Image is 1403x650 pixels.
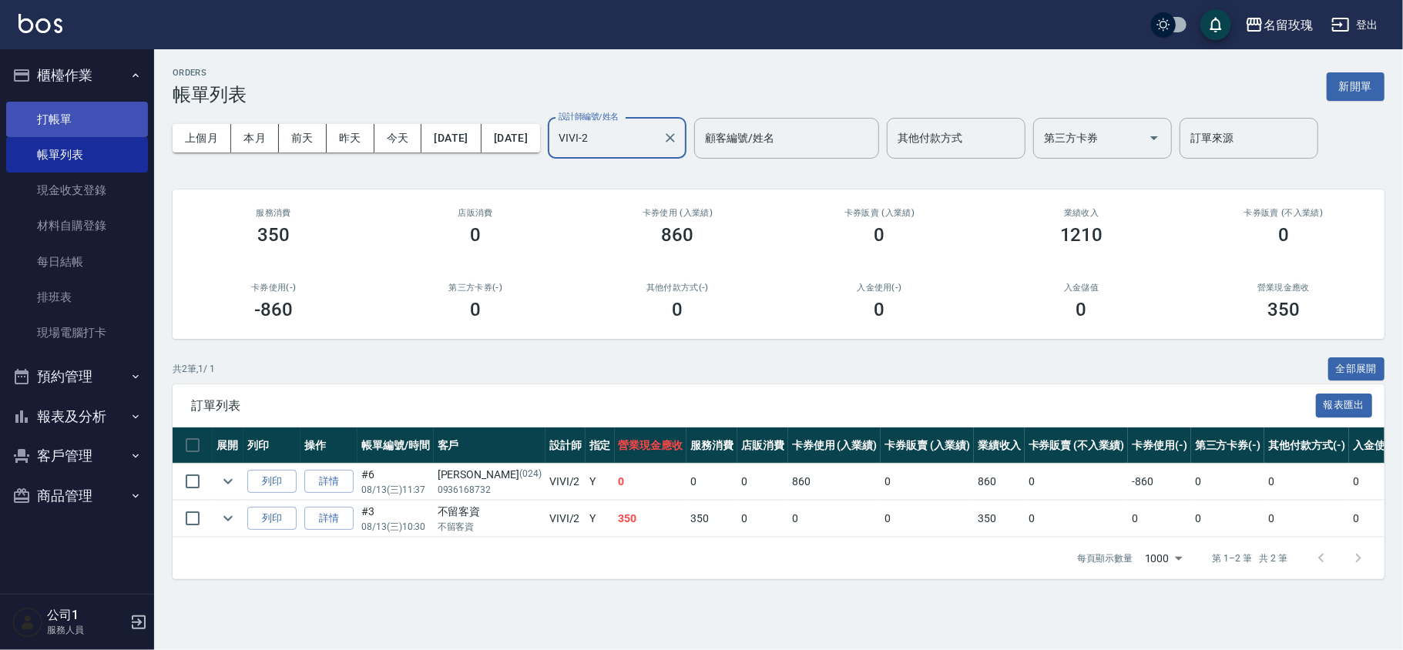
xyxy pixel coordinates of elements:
[247,507,297,531] button: 列印
[1264,501,1349,537] td: 0
[6,397,148,437] button: 報表及分析
[438,520,542,534] p: 不留客資
[6,315,148,350] a: 現場電腦打卡
[686,427,737,464] th: 服務消費
[6,476,148,516] button: 商品管理
[1191,464,1265,500] td: 0
[737,427,788,464] th: 店販消費
[788,501,881,537] td: 0
[257,224,290,246] h3: 350
[374,124,422,152] button: 今天
[595,208,760,218] h2: 卡券使用 (入業績)
[361,520,430,534] p: 08/13 (三) 10:30
[686,501,737,537] td: 350
[1327,79,1385,93] a: 新開單
[615,427,687,464] th: 營業現金應收
[216,507,240,530] button: expand row
[6,280,148,315] a: 排班表
[6,436,148,476] button: 客戶管理
[874,299,885,320] h3: 0
[304,470,354,494] a: 詳情
[874,224,885,246] h3: 0
[1191,501,1265,537] td: 0
[213,427,243,464] th: 展開
[737,501,788,537] td: 0
[1201,283,1366,293] h2: 營業現金應收
[173,84,247,106] h3: 帳單列表
[1128,464,1191,500] td: -860
[545,464,586,500] td: VIVI /2
[737,464,788,500] td: 0
[1139,538,1188,579] div: 1000
[615,501,687,537] td: 350
[304,507,354,531] a: 詳情
[545,501,586,537] td: VIVI /2
[434,427,545,464] th: 客戶
[6,357,148,397] button: 預約管理
[6,244,148,280] a: 每日結帳
[1267,299,1300,320] h3: 350
[797,208,962,218] h2: 卡券販賣 (入業績)
[191,283,356,293] h2: 卡券使用(-)
[247,470,297,494] button: 列印
[357,427,434,464] th: 帳單編號/時間
[231,124,279,152] button: 本月
[615,464,687,500] td: 0
[545,427,586,464] th: 設計師
[243,427,300,464] th: 列印
[421,124,481,152] button: [DATE]
[18,14,62,33] img: Logo
[974,501,1025,537] td: 350
[47,623,126,637] p: 服務人員
[660,127,681,149] button: Clear
[1025,427,1128,464] th: 卡券販賣 (不入業績)
[1191,427,1265,464] th: 第三方卡券(-)
[357,464,434,500] td: #6
[482,124,540,152] button: [DATE]
[974,464,1025,500] td: 860
[393,208,558,218] h2: 店販消費
[586,501,615,537] td: Y
[191,398,1316,414] span: 訂單列表
[661,224,693,246] h3: 860
[1025,501,1128,537] td: 0
[361,483,430,497] p: 08/13 (三) 11:37
[1239,9,1319,41] button: 名留玫瑰
[999,283,1164,293] h2: 入金儲值
[438,504,542,520] div: 不留客資
[279,124,327,152] button: 前天
[1128,501,1191,537] td: 0
[1201,208,1366,218] h2: 卡券販賣 (不入業績)
[357,501,434,537] td: #3
[12,607,43,638] img: Person
[1264,427,1349,464] th: 其他付款方式(-)
[881,427,974,464] th: 卡券販賣 (入業績)
[393,283,558,293] h2: 第三方卡券(-)
[6,173,148,208] a: 現金收支登錄
[191,208,356,218] h3: 服務消費
[788,464,881,500] td: 860
[470,224,481,246] h3: 0
[6,208,148,243] a: 材料自購登錄
[797,283,962,293] h2: 入金使用(-)
[519,467,542,483] p: (024)
[1213,551,1287,565] p: 第 1–2 筆 共 2 筆
[1325,11,1385,39] button: 登出
[881,464,974,500] td: 0
[672,299,683,320] h3: 0
[595,283,760,293] h2: 其他付款方式(-)
[1264,15,1313,35] div: 名留玫瑰
[327,124,374,152] button: 昨天
[300,427,357,464] th: 操作
[788,427,881,464] th: 卡券使用 (入業績)
[1025,464,1128,500] td: 0
[586,464,615,500] td: Y
[1264,464,1349,500] td: 0
[999,208,1164,218] h2: 業績收入
[559,111,619,122] label: 設計師編號/姓名
[438,467,542,483] div: [PERSON_NAME]
[1316,397,1373,412] a: 報表匯出
[173,362,215,376] p: 共 2 筆, 1 / 1
[47,608,126,623] h5: 公司1
[1327,72,1385,101] button: 新開單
